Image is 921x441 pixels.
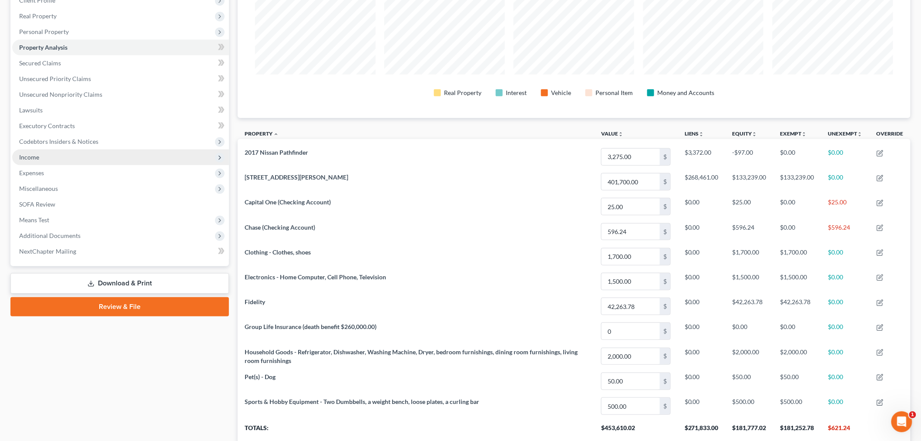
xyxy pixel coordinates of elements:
a: Secured Claims [12,55,229,71]
td: $0.00 [678,244,726,269]
div: $ [660,248,670,265]
td: $0.00 [821,170,870,194]
span: Codebtors Insiders & Notices [19,138,98,145]
td: $50.00 [726,369,773,394]
a: Property expand_less [245,130,279,137]
td: $268,461.00 [678,170,726,194]
th: Override [870,125,911,145]
a: Valueunfold_more [601,130,623,137]
span: 1 [909,411,916,418]
td: $133,239.00 [773,170,821,194]
div: $ [660,273,670,290]
span: Unsecured Nonpriority Claims [19,91,102,98]
td: $0.00 [821,294,870,319]
td: $0.00 [773,144,821,169]
a: Lawsuits [12,102,229,118]
div: $ [660,373,670,390]
input: 0.00 [602,224,660,240]
div: $ [660,198,670,215]
input: 0.00 [602,273,660,290]
div: Vehicle [551,88,571,97]
i: unfold_more [752,132,757,137]
a: Review & File [10,297,229,316]
span: Secured Claims [19,59,61,67]
span: Property Analysis [19,44,67,51]
td: $1,700.00 [773,244,821,269]
span: Sports & Hobby Equipment - Two Dumbbells, a weight bench, loose plates, a curling bar [245,398,479,405]
td: $0.00 [773,219,821,244]
td: $3,372.00 [678,144,726,169]
td: $0.00 [821,369,870,394]
div: $ [660,173,670,190]
span: Unsecured Priority Claims [19,75,91,82]
span: NextChapter Mailing [19,248,76,255]
span: [STREET_ADDRESS][PERSON_NAME] [245,173,348,181]
span: Income [19,153,39,161]
td: $2,000.00 [773,344,821,369]
input: 0.00 [602,173,660,190]
td: $0.00 [678,269,726,294]
span: Capital One (Checking Account) [245,198,331,206]
a: Download & Print [10,273,229,294]
i: unfold_more [618,132,623,137]
span: Miscellaneous [19,185,58,192]
td: $0.00 [821,244,870,269]
span: Personal Property [19,28,69,35]
td: $2,000.00 [726,344,773,369]
span: 2017 Nissan Pathfinder [245,149,308,156]
span: Expenses [19,169,44,176]
div: Personal Item [596,88,633,97]
a: Unsecured Nonpriority Claims [12,87,229,102]
td: $596.24 [821,219,870,244]
i: unfold_more [802,132,807,137]
input: 0.00 [602,298,660,315]
span: Household Goods - Refrigerator, Dishwasher, Washing Machine, Dryer, bedroom furnishings, dining r... [245,348,578,364]
td: $0.00 [773,194,821,219]
span: Group Life Insurance (death benefit $260,000.00) [245,323,376,330]
div: $ [660,224,670,240]
div: Real Property [444,88,482,97]
td: $1,500.00 [773,269,821,294]
input: 0.00 [602,348,660,365]
span: Real Property [19,12,57,20]
iframe: Intercom live chat [891,411,912,432]
span: Executory Contracts [19,122,75,129]
td: $0.00 [678,394,726,418]
span: Additional Documents [19,232,81,239]
td: $0.00 [678,319,726,344]
td: $133,239.00 [726,170,773,194]
span: Chase (Checking Account) [245,224,315,231]
td: $0.00 [821,319,870,344]
a: Unexemptunfold_more [828,130,863,137]
td: $42,263.78 [773,294,821,319]
input: 0.00 [602,198,660,215]
input: 0.00 [602,248,660,265]
div: Money and Accounts [658,88,715,97]
td: $500.00 [773,394,821,418]
td: $0.00 [678,344,726,369]
i: expand_less [273,132,279,137]
td: $1,500.00 [726,269,773,294]
input: 0.00 [602,149,660,165]
span: Pet(s) - Dog [245,373,276,380]
span: Electronics - Home Computer, Cell Phone, Television [245,273,386,281]
td: $25.00 [726,194,773,219]
a: Executory Contracts [12,118,229,134]
td: $0.00 [678,369,726,394]
a: Equityunfold_more [733,130,757,137]
td: $0.00 [773,319,821,344]
td: $0.00 [821,344,870,369]
span: Means Test [19,216,49,224]
td: $42,263.78 [726,294,773,319]
div: Interest [506,88,527,97]
a: NextChapter Mailing [12,244,229,259]
td: $0.00 [821,394,870,418]
td: $0.00 [726,319,773,344]
i: unfold_more [857,132,863,137]
i: unfold_more [699,132,704,137]
td: $500.00 [726,394,773,418]
td: $596.24 [726,219,773,244]
div: $ [660,348,670,365]
td: -$97.00 [726,144,773,169]
span: Fidelity [245,298,265,305]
